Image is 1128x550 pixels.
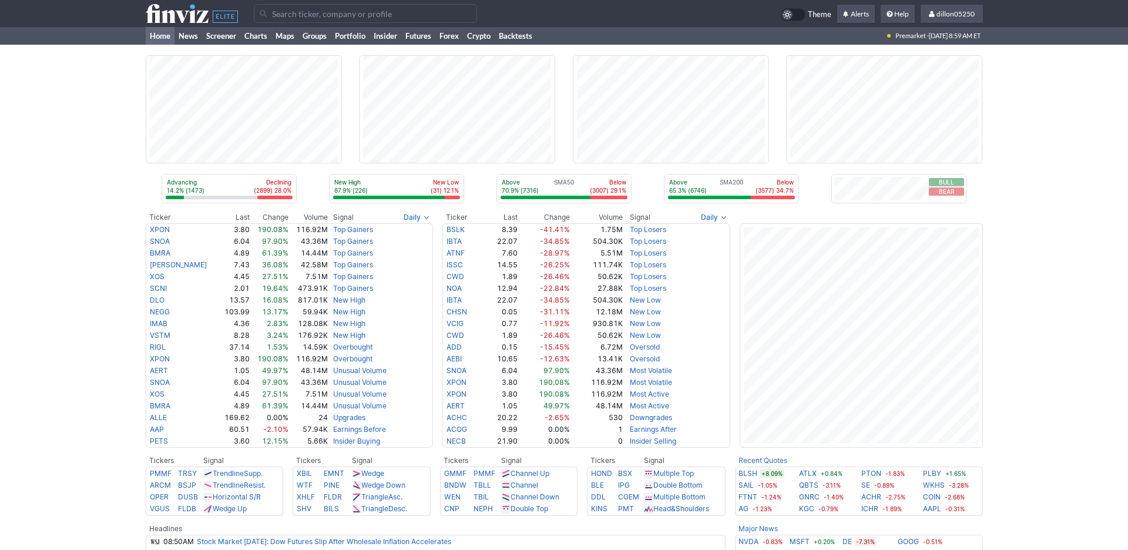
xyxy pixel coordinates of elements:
[219,306,251,318] td: 103.99
[511,481,538,489] a: Channel
[570,388,623,400] td: 116.92M
[289,283,328,294] td: 473.91K
[289,377,328,388] td: 43.36M
[668,178,795,196] div: SMA200
[936,9,975,18] span: dillon05250
[738,524,778,533] a: Major News
[446,225,465,234] a: BSLK
[446,249,465,257] a: ATNF
[289,400,328,412] td: 14.44M
[630,401,669,410] a: Most Active
[150,413,167,422] a: ALLE
[446,319,464,328] a: VCIG
[404,212,421,223] span: Daily
[630,296,661,304] a: New Low
[146,212,219,223] th: Ticker
[202,27,240,45] a: Screener
[630,378,672,387] a: Most Volatile
[483,271,518,283] td: 1.89
[324,492,342,501] a: FLDR
[289,365,328,377] td: 48.14M
[483,223,518,236] td: 8.39
[167,186,204,194] p: 14.2% (1473)
[630,343,660,351] a: Oversold
[333,296,365,304] a: New High
[178,469,197,478] a: TRSY
[756,178,794,186] p: Below
[446,354,462,363] a: AEBI
[570,365,623,377] td: 43.36M
[388,492,402,501] span: Asc.
[570,306,623,318] td: 12.18M
[511,492,559,501] a: Channel Down
[267,331,288,340] span: 3.24%
[213,492,261,501] a: Horizontal S/R
[262,284,288,293] span: 19.64%
[324,504,339,513] a: BILS
[289,236,328,247] td: 43.36M
[518,212,570,223] th: Change
[630,437,676,445] a: Insider Selling
[790,536,810,548] a: MSFT
[738,456,787,465] a: Recent Quotes
[388,504,407,513] span: Desc.
[463,27,495,45] a: Crypto
[446,284,462,293] a: NOA
[289,247,328,259] td: 14.44M
[630,249,666,257] a: Top Losers
[219,236,251,247] td: 6.04
[540,237,570,246] span: -34.85%
[799,491,820,503] a: GNRC
[289,318,328,330] td: 128.08K
[501,178,627,196] div: SMA50
[289,223,328,236] td: 116.92M
[334,178,368,186] p: New High
[474,469,495,478] a: PMMF
[474,504,493,513] a: NEPH
[446,378,466,387] a: XPON
[929,178,964,186] button: Bull
[219,377,251,388] td: 6.04
[630,425,677,434] a: Earnings After
[543,366,570,375] span: 97.90%
[324,481,340,489] a: PINE
[361,481,405,489] a: Wedge Down
[289,212,328,223] th: Volume
[929,187,964,196] button: Bear
[669,186,707,194] p: 65.3% (6746)
[446,296,462,304] a: IBTA
[219,388,251,400] td: 4.45
[483,330,518,341] td: 1.89
[502,186,539,194] p: 70.9% (7316)
[738,536,758,548] a: NVDA
[698,212,730,223] button: Signals interval
[289,259,328,271] td: 42.58M
[446,237,462,246] a: IBTA
[219,247,251,259] td: 4.89
[289,353,328,365] td: 116.92M
[483,318,518,330] td: 0.77
[219,223,251,236] td: 3.80
[570,283,623,294] td: 27.88K
[435,27,463,45] a: Forex
[446,390,466,398] a: XPON
[591,492,606,501] a: DDL
[483,212,518,223] th: Last
[483,236,518,247] td: 22.07
[254,186,291,194] p: (2899) 28.0%
[570,236,623,247] td: 504.30K
[923,491,941,503] a: COIN
[333,284,373,293] a: Top Gainers
[333,366,387,375] a: Unusual Volume
[333,331,365,340] a: New High
[630,331,661,340] a: New Low
[444,469,466,478] a: GMMF
[297,469,312,478] a: XBIL
[262,307,288,316] span: 13.17%
[271,27,298,45] a: Maps
[150,272,164,281] a: XOS
[799,479,818,491] a: QBTS
[333,319,365,328] a: New High
[483,365,518,377] td: 6.04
